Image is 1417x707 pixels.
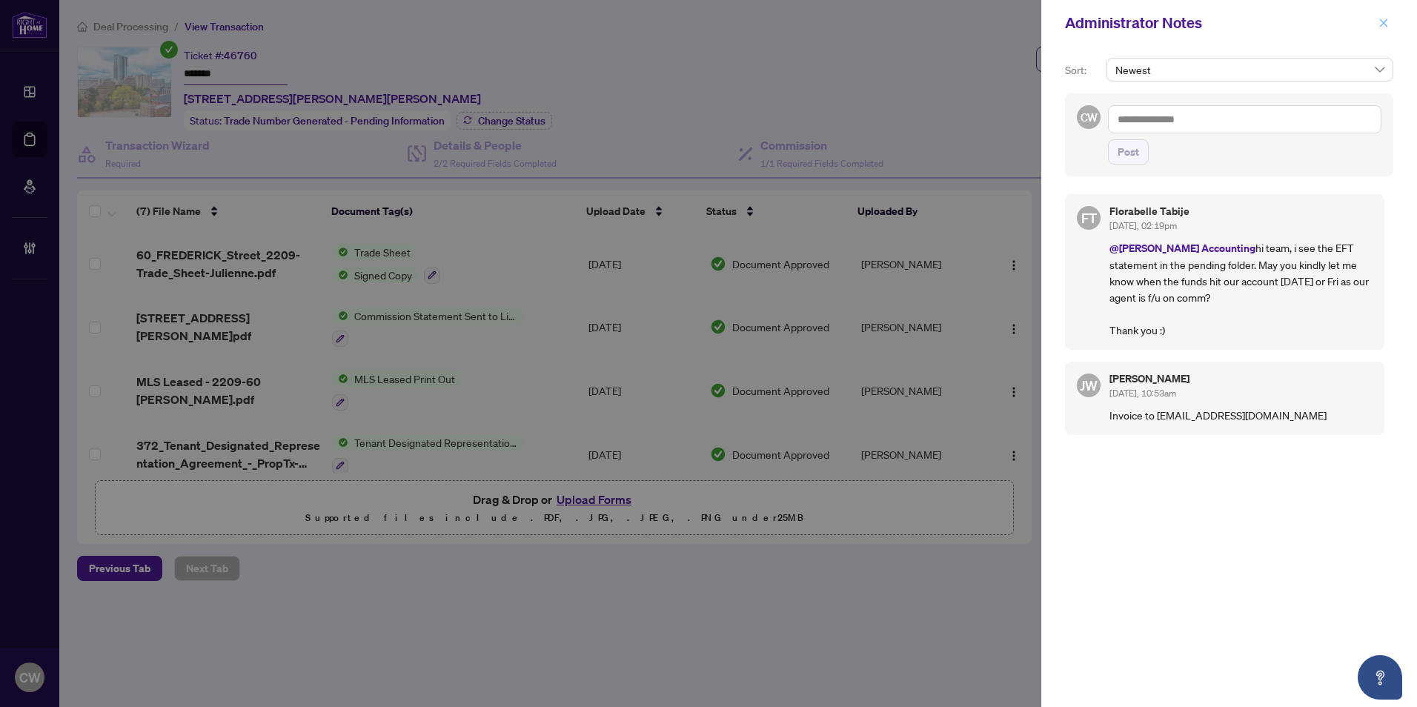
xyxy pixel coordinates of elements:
span: @[PERSON_NAME] Accounting [1109,241,1255,255]
span: FT [1081,208,1097,228]
span: JW [1080,375,1098,396]
span: [DATE], 10:53am [1109,388,1176,399]
div: Administrator Notes [1065,12,1374,34]
p: hi team, i see the EFT statement in the pending folder. May you kindly let me know when the funds... [1109,239,1373,338]
button: Open asap [1358,655,1402,700]
p: Sort: [1065,62,1101,79]
span: CW [1080,108,1098,125]
h5: Florabelle Tabije [1109,206,1373,216]
h5: [PERSON_NAME] [1109,374,1373,384]
span: [DATE], 02:19pm [1109,220,1177,231]
button: Post [1108,139,1149,165]
p: Invoice to [EMAIL_ADDRESS][DOMAIN_NAME] [1109,407,1373,423]
span: close [1378,18,1389,28]
span: Newest [1115,59,1384,81]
